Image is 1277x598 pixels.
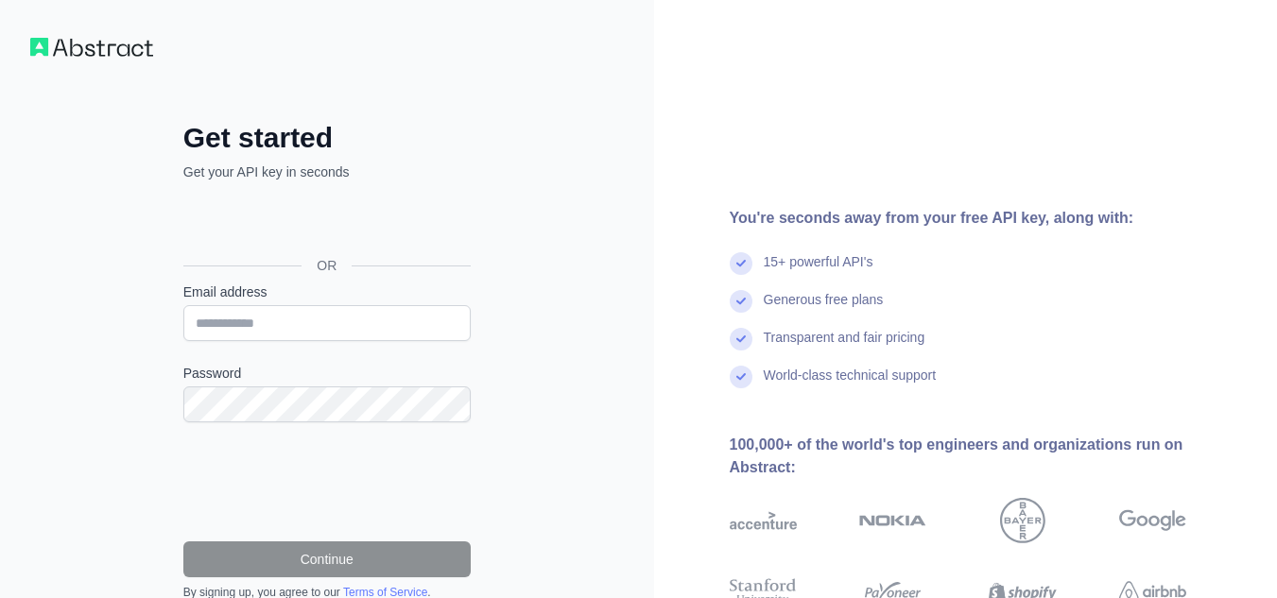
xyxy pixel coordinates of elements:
[183,121,471,155] h2: Get started
[764,290,884,328] div: Generous free plans
[174,202,476,244] iframe: Sign in with Google Button
[302,256,352,275] span: OR
[1119,498,1186,543] img: google
[730,328,752,350] img: check mark
[730,498,797,543] img: accenture
[183,364,471,383] label: Password
[764,366,937,403] div: World-class technical support
[183,445,471,519] iframe: reCAPTCHA
[183,162,471,181] p: Get your API key in seconds
[183,541,471,577] button: Continue
[730,290,752,313] img: check mark
[30,38,153,57] img: Workflow
[764,328,925,366] div: Transparent and fair pricing
[730,252,752,275] img: check mark
[859,498,926,543] img: nokia
[730,366,752,388] img: check mark
[730,434,1248,479] div: 100,000+ of the world's top engineers and organizations run on Abstract:
[730,207,1248,230] div: You're seconds away from your free API key, along with:
[183,282,471,301] label: Email address
[764,252,873,290] div: 15+ powerful API's
[1000,498,1045,543] img: bayer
